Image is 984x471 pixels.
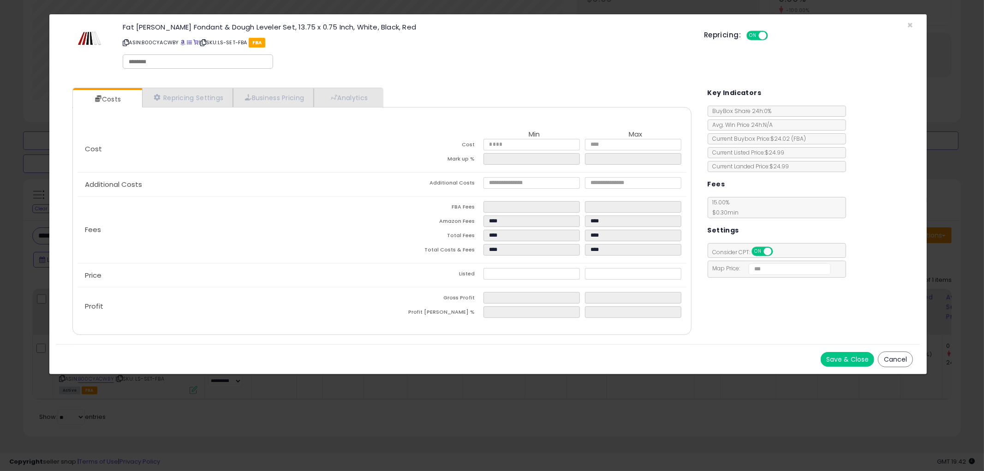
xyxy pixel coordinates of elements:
[142,88,233,107] a: Repricing Settings
[708,248,785,256] span: Consider CPT:
[708,179,725,190] h5: Fees
[123,24,690,30] h3: Fat [PERSON_NAME] Fondant & Dough Leveler Set, 13.75 x 0.75 Inch, White, Black, Red
[382,268,483,282] td: Listed
[771,135,806,143] span: $24.02
[708,209,739,216] span: $0.30 min
[708,121,773,129] span: Avg. Win Price 24h: N/A
[382,306,483,321] td: Profit [PERSON_NAME] %
[382,201,483,215] td: FBA Fees
[382,292,483,306] td: Gross Profit
[907,18,913,32] span: ×
[233,88,314,107] a: Business Pricing
[73,90,141,108] a: Costs
[78,145,382,153] p: Cost
[193,39,198,46] a: Your listing only
[708,225,739,236] h5: Settings
[78,181,382,188] p: Additional Costs
[249,38,266,48] span: FBA
[78,226,382,233] p: Fees
[708,135,806,143] span: Current Buybox Price:
[180,39,185,46] a: BuyBox page
[187,39,192,46] a: All offer listings
[771,248,786,256] span: OFF
[752,248,764,256] span: ON
[382,244,483,258] td: Total Costs & Fees
[382,230,483,244] td: Total Fees
[585,131,686,139] th: Max
[708,264,831,272] span: Map Price:
[708,107,772,115] span: BuyBox Share 24h: 0%
[708,162,789,170] span: Current Landed Price: $24.99
[382,153,483,167] td: Mark up %
[708,198,739,216] span: 15.00 %
[704,31,741,39] h5: Repricing:
[78,303,382,310] p: Profit
[747,32,759,40] span: ON
[708,149,785,156] span: Current Listed Price: $24.99
[382,177,483,191] td: Additional Costs
[821,352,874,367] button: Save & Close
[382,215,483,230] td: Amazon Fees
[76,24,103,51] img: 3120cLNbisL._SL60_.jpg
[767,32,781,40] span: OFF
[382,139,483,153] td: Cost
[483,131,585,139] th: Min
[708,87,762,99] h5: Key Indicators
[123,35,690,50] p: ASIN: B00CYACWBY | SKU: LS-SET-FBA
[878,352,913,367] button: Cancel
[792,135,806,143] span: ( FBA )
[78,272,382,279] p: Price
[314,88,382,107] a: Analytics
